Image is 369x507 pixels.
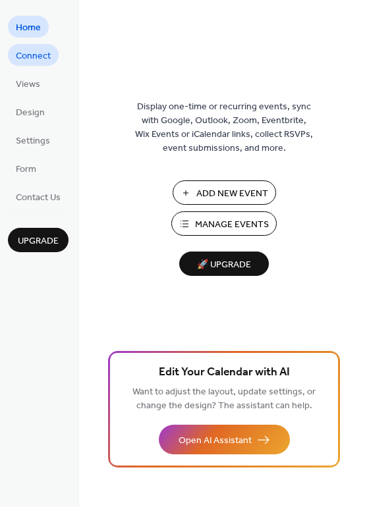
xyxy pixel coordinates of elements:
span: Edit Your Calendar with AI [159,363,290,382]
span: Add New Event [196,187,268,201]
button: Open AI Assistant [159,425,290,454]
button: 🚀 Upgrade [179,252,269,276]
span: Want to adjust the layout, update settings, or change the design? The assistant can help. [132,383,316,415]
span: Home [16,21,41,35]
button: Manage Events [171,211,277,236]
a: Form [8,157,44,179]
a: Home [8,16,49,38]
a: Design [8,101,53,122]
button: Add New Event [173,180,276,205]
a: Views [8,72,48,94]
span: Contact Us [16,191,61,205]
button: Upgrade [8,228,69,252]
span: Settings [16,134,50,148]
span: Open AI Assistant [179,434,252,448]
a: Connect [8,44,59,66]
span: 🚀 Upgrade [187,256,261,274]
a: Settings [8,129,58,151]
a: Contact Us [8,186,69,207]
span: Views [16,78,40,92]
span: Form [16,163,36,176]
span: Design [16,106,45,120]
span: Connect [16,49,51,63]
span: Display one-time or recurring events, sync with Google, Outlook, Zoom, Eventbrite, Wix Events or ... [135,100,313,155]
span: Manage Events [195,218,269,232]
span: Upgrade [18,234,59,248]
